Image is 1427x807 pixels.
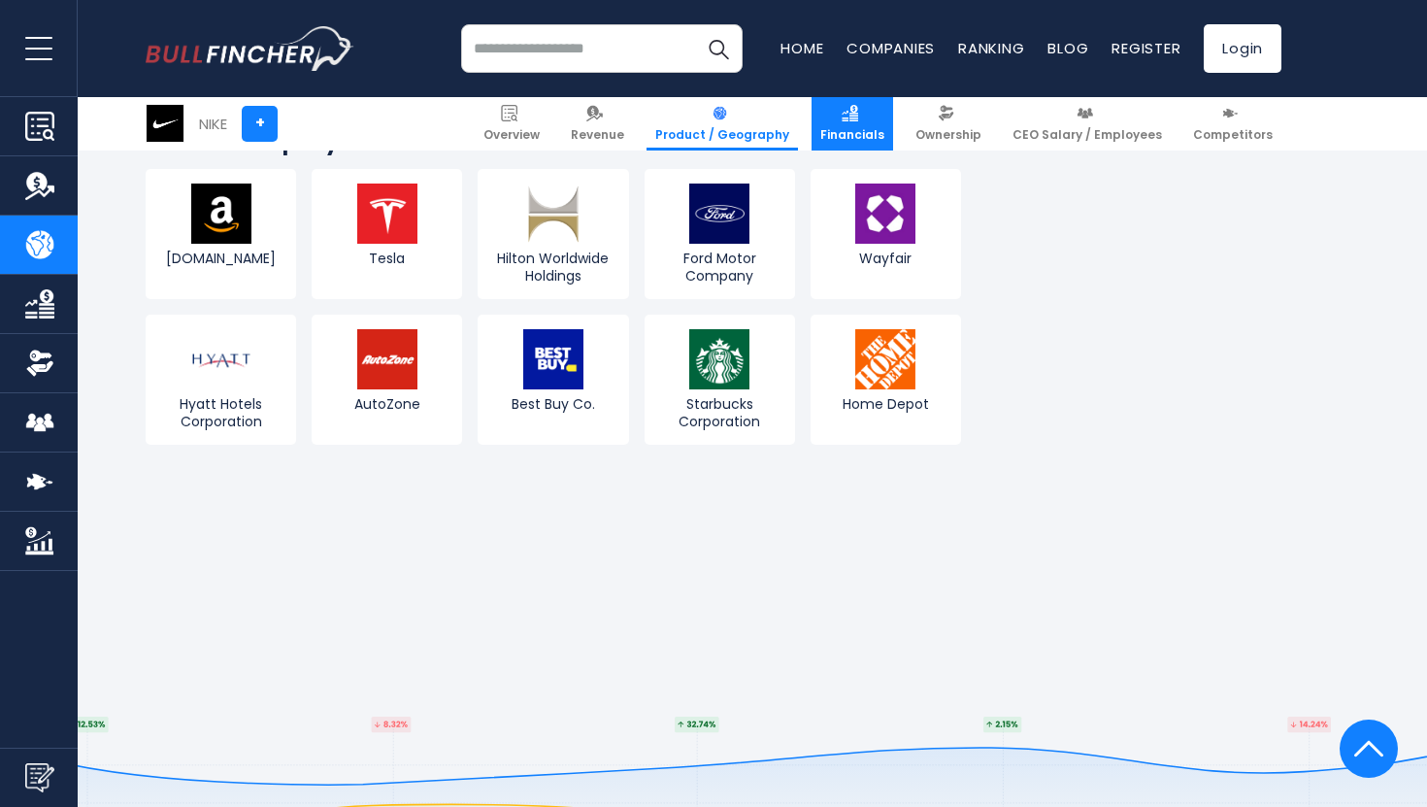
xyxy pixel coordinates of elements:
a: Hilton Worldwide Holdings [478,169,628,299]
span: Product / Geography [655,127,789,143]
span: CEO Salary / Employees [1012,127,1162,143]
span: Starbucks Corporation [649,395,790,430]
span: Hilton Worldwide Holdings [482,250,623,285]
span: Best Buy Co. [482,395,623,413]
span: AutoZone [316,395,457,413]
img: HLT logo [523,184,583,244]
a: Blog [1047,38,1088,58]
a: [DOMAIN_NAME] [146,169,296,299]
a: + [242,106,278,142]
img: TSLA logo [357,184,417,244]
span: Ford Motor Company [649,250,790,285]
img: AMZN logo [191,184,251,244]
img: AZO logo [357,329,417,389]
img: Ownership [25,349,54,378]
a: Product / Geography [647,97,798,151]
span: Ownership [915,127,981,143]
img: BBY logo [523,329,583,389]
h3: Related company [146,129,961,157]
a: Tesla [312,169,462,299]
a: Revenue [562,97,633,151]
a: Hyatt Hotels Corporation [146,315,296,445]
a: Financials [812,97,893,151]
span: Revenue [571,127,624,143]
a: AutoZone [312,315,462,445]
a: Home [780,38,823,58]
span: Wayfair [815,250,956,267]
a: Ownership [907,97,990,151]
a: Best Buy Co. [478,315,628,445]
a: Ford Motor Company [645,169,795,299]
a: Companies [846,38,935,58]
button: Search [694,24,743,73]
img: F logo [689,184,749,244]
span: Home Depot [815,395,956,413]
img: H logo [191,329,251,389]
span: [DOMAIN_NAME] [150,250,291,267]
a: Wayfair [811,169,961,299]
a: CEO Salary / Employees [1004,97,1171,151]
span: Overview [483,127,540,143]
a: Register [1112,38,1180,58]
img: W logo [855,184,915,244]
a: Ranking [958,38,1024,58]
a: Competitors [1184,97,1281,151]
span: Tesla [316,250,457,267]
a: Login [1204,24,1281,73]
a: Starbucks Corporation [645,315,795,445]
img: bullfincher logo [146,26,354,71]
a: Overview [475,97,548,151]
a: Go to homepage [146,26,354,71]
div: NIKE [199,113,227,135]
span: Hyatt Hotels Corporation [150,395,291,430]
span: Financials [820,127,884,143]
img: HD logo [855,329,915,389]
img: SBUX logo [689,329,749,389]
img: NKE logo [147,105,183,142]
a: Home Depot [811,315,961,445]
span: Competitors [1193,127,1273,143]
